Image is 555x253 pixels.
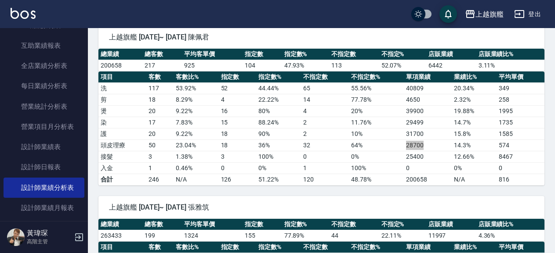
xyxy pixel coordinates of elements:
[4,117,84,137] a: 營業項目月分析表
[98,49,544,71] table: a dense table
[256,151,301,162] td: 100 %
[146,162,174,174] td: 1
[219,151,257,162] td: 3
[174,242,218,253] th: 客數比%
[452,82,497,94] td: 20.34 %
[243,219,282,230] th: 指定數
[256,242,301,253] th: 指定數%
[329,230,379,241] td: 44
[256,71,301,83] th: 指定數%
[349,82,404,94] td: 55.56 %
[349,117,404,128] td: 11.76 %
[256,128,301,139] td: 90 %
[452,105,497,117] td: 19.88 %
[497,117,544,128] td: 1735
[98,105,146,117] td: 燙
[461,5,507,23] button: 上越旗艦
[146,94,174,105] td: 18
[4,56,84,76] a: 全店業績分析表
[349,105,404,117] td: 20 %
[349,242,404,253] th: 不指定數%
[404,151,452,162] td: 25400
[174,174,218,185] td: N/A
[379,219,426,230] th: 不指定%
[146,117,174,128] td: 17
[256,139,301,151] td: 36 %
[282,60,329,71] td: 47.93 %
[426,219,476,230] th: 店販業績
[497,242,544,253] th: 平均單價
[349,71,404,83] th: 不指定數%
[109,33,534,42] span: 上越旗艦 [DATE]~ [DATE] 陳佩君
[301,71,349,83] th: 不指定數
[404,162,452,174] td: 0
[243,60,282,71] td: 104
[146,151,174,162] td: 3
[174,117,218,128] td: 7.83 %
[98,128,146,139] td: 護
[426,60,476,71] td: 6442
[404,128,452,139] td: 31700
[98,139,146,151] td: 頭皮理療
[282,49,329,60] th: 指定數%
[404,174,452,185] td: 200658
[497,128,544,139] td: 1585
[142,49,182,60] th: 總客數
[301,117,349,128] td: 2
[182,60,243,71] td: 925
[174,162,218,174] td: 0.46 %
[98,94,146,105] td: 剪
[452,128,497,139] td: 15.8 %
[497,174,544,185] td: 816
[404,117,452,128] td: 29499
[98,60,142,71] td: 200658
[219,71,257,83] th: 指定數
[98,162,146,174] td: 入金
[349,128,404,139] td: 10 %
[243,230,282,241] td: 155
[301,162,349,174] td: 1
[4,76,84,96] a: 每日業績分析表
[497,105,544,117] td: 1995
[476,230,544,241] td: 4.36 %
[219,174,257,185] td: 126
[497,71,544,83] th: 平均單價
[219,128,257,139] td: 18
[379,230,426,241] td: 22.11 %
[256,174,301,185] td: 51.22%
[219,139,257,151] td: 18
[349,174,404,185] td: 48.78%
[404,105,452,117] td: 39900
[174,94,218,105] td: 8.29 %
[146,82,174,94] td: 117
[98,49,142,60] th: 總業績
[146,128,174,139] td: 20
[27,229,72,238] h5: 黃瑋琛
[301,128,349,139] td: 2
[4,178,84,198] a: 設計師業績分析表
[98,71,146,83] th: 項目
[452,71,497,83] th: 業績比%
[4,36,84,56] a: 互助業績報表
[476,49,544,60] th: 店販業績比%
[98,71,544,185] table: a dense table
[98,219,142,230] th: 總業績
[11,8,36,19] img: Logo
[146,71,174,83] th: 客數
[4,96,84,117] a: 營業統計分析表
[497,82,544,94] td: 349
[146,174,174,185] td: 246
[146,139,174,151] td: 50
[349,94,404,105] td: 77.78 %
[182,230,243,241] td: 1324
[329,49,379,60] th: 不指定數
[379,49,426,60] th: 不指定%
[329,219,379,230] th: 不指定數
[27,238,72,246] p: 高階主管
[301,174,349,185] td: 120
[98,174,146,185] td: 合計
[243,49,282,60] th: 指定數
[349,151,404,162] td: 0 %
[282,219,329,230] th: 指定數%
[301,94,349,105] td: 14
